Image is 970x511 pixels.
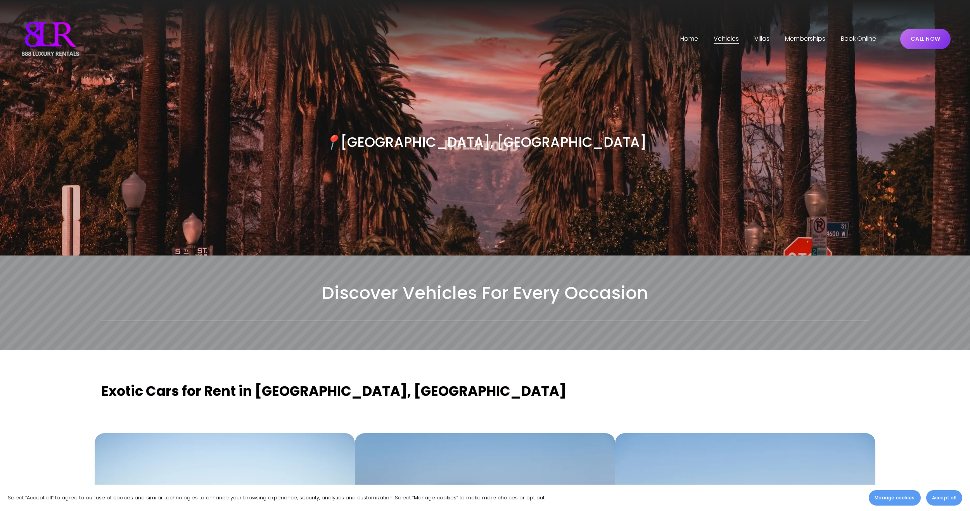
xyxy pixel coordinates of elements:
[932,494,956,501] span: Accept all
[875,494,915,501] span: Manage cookies
[714,33,739,45] a: folder dropdown
[785,33,825,45] a: Memberships
[323,133,341,152] em: 📍
[869,490,920,506] button: Manage cookies
[101,382,566,401] strong: Exotic Cars for Rent in [GEOGRAPHIC_DATA], [GEOGRAPHIC_DATA]
[754,33,769,45] a: folder dropdown
[900,29,951,49] a: CALL NOW
[841,33,876,45] a: Book Online
[680,33,698,45] a: Home
[293,133,677,152] h3: [GEOGRAPHIC_DATA], [GEOGRAPHIC_DATA]
[754,33,769,45] span: Villas
[101,282,869,304] h2: Discover Vehicles For Every Occasion
[926,490,962,506] button: Accept all
[19,19,81,58] img: Luxury Car &amp; Home Rentals For Every Occasion
[714,33,739,45] span: Vehicles
[8,493,545,502] p: Select “Accept all” to agree to our use of cookies and similar technologies to enhance your brows...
